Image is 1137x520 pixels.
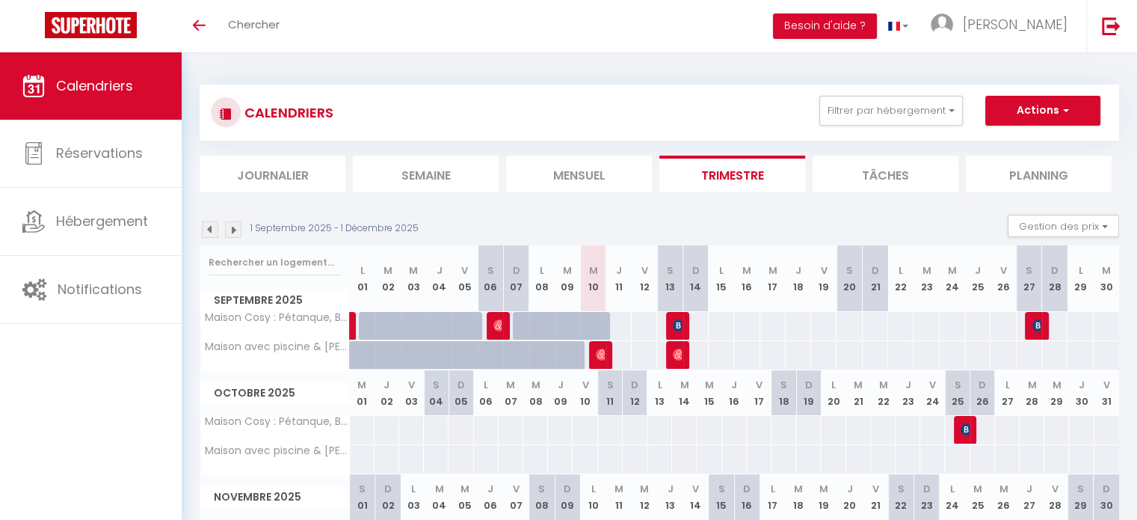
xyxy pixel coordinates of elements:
[45,12,137,38] img: Super Booking
[673,340,681,369] span: Roman Carriere
[786,245,811,312] th: 18
[408,378,415,392] abbr: V
[913,474,939,520] th: 23
[409,263,418,278] abbr: M
[658,378,662,392] abbr: L
[607,378,614,392] abbr: S
[965,474,990,520] th: 25
[350,370,375,416] th: 01
[683,474,709,520] th: 14
[863,245,888,312] th: 21
[350,245,375,312] th: 01
[673,311,681,340] span: [PERSON_NAME]
[940,245,965,312] th: 24
[631,378,638,392] abbr: D
[474,370,499,416] th: 06
[973,482,982,496] abbr: M
[795,263,801,278] abbr: J
[771,482,775,496] abbr: L
[493,311,502,340] span: [PERSON_NAME]
[811,474,836,520] th: 19
[813,156,958,192] li: Tâches
[203,445,352,456] span: Maison avec piscine & [PERSON_NAME] : L’Oustal d’Aygues
[1067,245,1093,312] th: 29
[680,378,689,392] abbr: M
[426,474,452,520] th: 04
[920,370,945,416] th: 24
[203,312,352,323] span: Maison Cosy : Pétanque, Baby-foot & Ping-Pong !
[888,245,913,312] th: 22
[1073,453,1126,509] iframe: Chat
[506,156,652,192] li: Mensuel
[922,263,931,278] abbr: M
[426,245,452,312] th: 04
[948,263,957,278] abbr: M
[411,482,416,496] abbr: L
[990,474,1016,520] th: 26
[228,16,280,32] span: Chercher
[513,263,520,278] abbr: D
[731,378,737,392] abbr: J
[200,486,349,508] span: Novembre 2025
[1052,482,1059,496] abbr: V
[200,290,349,311] span: Septembre 2025
[1079,378,1085,392] abbr: J
[819,96,963,126] button: Filtrer par hébergement
[1078,263,1082,278] abbr: L
[424,370,449,416] th: 04
[1067,474,1093,520] th: 29
[878,378,887,392] abbr: M
[1017,245,1042,312] th: 27
[623,370,647,416] th: 12
[672,370,697,416] th: 14
[773,13,877,39] button: Besoin d'aide ?
[200,382,349,404] span: Octobre 2025
[905,378,911,392] abbr: J
[360,263,365,278] abbr: L
[435,482,444,496] abbr: M
[548,370,573,416] th: 09
[995,370,1020,416] th: 27
[760,474,786,520] th: 17
[503,245,529,312] th: 07
[359,482,366,496] abbr: S
[846,370,871,416] th: 21
[598,370,623,416] th: 11
[966,156,1112,192] li: Planning
[1051,263,1059,278] abbr: D
[200,156,345,192] li: Journalier
[836,474,862,520] th: 20
[499,370,523,416] th: 07
[756,378,762,392] abbr: V
[657,474,682,520] th: 13
[709,245,734,312] th: 15
[999,482,1008,496] abbr: M
[640,482,649,496] abbr: M
[452,245,478,312] th: 05
[847,482,853,496] abbr: J
[692,482,699,496] abbr: V
[401,245,426,312] th: 03
[582,378,588,392] abbr: V
[929,378,936,392] abbr: V
[506,378,515,392] abbr: M
[888,474,913,520] th: 22
[931,13,953,36] img: ...
[591,482,595,496] abbr: L
[563,263,572,278] abbr: M
[433,378,440,392] abbr: S
[555,474,580,520] th: 09
[747,370,771,416] th: 17
[487,263,494,278] abbr: S
[805,378,813,392] abbr: D
[1103,378,1110,392] abbr: V
[963,15,1067,34] span: [PERSON_NAME]
[863,474,888,520] th: 21
[821,263,828,278] abbr: V
[692,263,700,278] abbr: D
[975,263,981,278] abbr: J
[979,378,986,392] abbr: D
[1026,482,1032,496] abbr: J
[437,263,443,278] abbr: J
[632,245,657,312] th: 12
